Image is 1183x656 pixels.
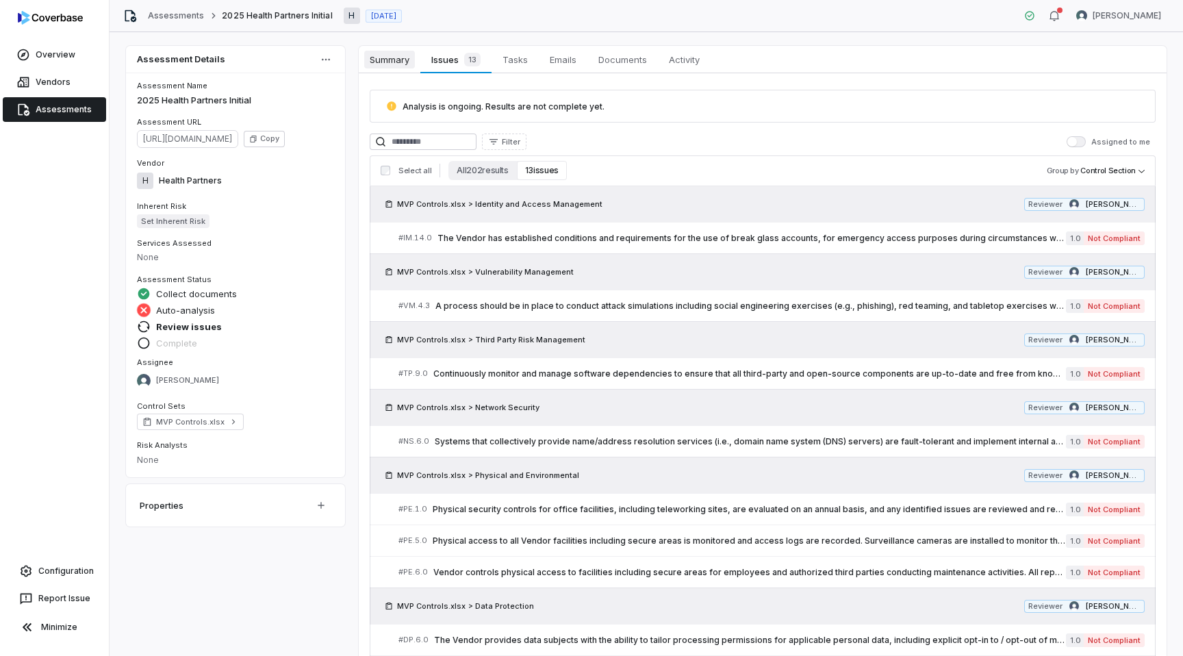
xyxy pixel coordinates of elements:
[148,10,204,21] a: Assessments
[663,51,705,68] span: Activity
[398,233,432,243] span: # IM.14.0
[497,51,533,68] span: Tasks
[1086,403,1141,413] span: [PERSON_NAME]
[426,50,485,69] span: Issues
[137,201,186,211] span: Inherent Risk
[1028,335,1063,345] span: Reviewer
[397,402,539,413] span: MVP Controls.xlsx > Network Security
[156,337,197,349] span: Complete
[137,252,159,262] span: None
[159,175,222,186] span: Health Partners
[1047,166,1079,175] span: Group by
[1066,299,1084,313] span: 1.0
[137,158,164,168] span: Vendor
[433,504,1066,515] span: Physical security controls for office facilities, including teleworking sites, are evaluated on a...
[137,275,212,284] span: Assessment Status
[137,55,225,64] span: Assessment Details
[1076,10,1087,21] img: Sayantan Bhattacherjee avatar
[381,166,390,175] input: Select all
[398,166,431,176] span: Select all
[1028,199,1063,210] span: Reviewer
[137,440,188,450] span: Risk Analysts
[502,137,520,147] span: Filter
[137,117,201,127] span: Assessment URL
[448,161,516,180] button: All 202 results
[544,51,582,68] span: Emails
[437,233,1066,244] span: The Vendor has established conditions and requirements for the use of break glass accounts, for e...
[1084,231,1145,245] span: Not Compliant
[397,334,585,345] span: MVP Controls.xlsx > Third Party Risk Management
[1084,503,1145,516] span: Not Compliant
[1084,367,1145,381] span: Not Compliant
[1069,267,1079,277] img: Tomo Majima avatar
[398,368,428,379] span: # TP.9.0
[364,51,415,68] span: Summary
[5,559,103,583] a: Configuration
[1066,435,1084,449] span: 1.0
[3,70,106,94] a: Vendors
[464,53,481,66] span: 13
[403,101,605,112] span: Analysis is ongoing. Results are not complete yet.
[137,94,334,108] p: 2025 Health Partners Initial
[1066,633,1084,647] span: 1.0
[398,494,1145,525] a: #PE.1.0Physical security controls for office facilities, including teleworking sites, are evaluat...
[137,401,186,411] span: Control Sets
[433,567,1066,578] span: Vendor controls physical access to facilities including secure areas for employees and authorized...
[1066,503,1084,516] span: 1.0
[398,535,427,546] span: # PE.5.0
[137,357,173,367] span: Assignee
[1067,136,1150,147] label: Assigned to me
[397,470,579,481] span: MVP Controls.xlsx > Physical and Environmental
[1086,199,1141,210] span: [PERSON_NAME]
[1028,403,1063,413] span: Reviewer
[1069,601,1079,611] img: Tomo Majima avatar
[433,368,1066,379] span: Continuously monitor and manage software dependencies to ensure that all third-party and open-sou...
[3,97,106,122] a: Assessments
[222,10,332,21] span: 2025 Health Partners Initial
[1086,601,1141,611] span: [PERSON_NAME]
[1086,335,1141,345] span: [PERSON_NAME]
[1086,470,1141,481] span: [PERSON_NAME]
[398,504,427,514] span: # PE.1.0
[156,304,215,316] span: Auto-analysis
[398,301,430,311] span: # VM.4.3
[5,586,103,611] button: Report Issue
[5,614,103,641] button: Minimize
[133,166,226,195] button: HHealth Partners
[1067,136,1086,147] button: Assigned to me
[137,455,159,465] span: None
[517,161,567,180] button: 13 issues
[3,42,106,67] a: Overview
[435,436,1066,447] span: Systems that collectively provide name/address resolution services (i.e., domain name system (DNS...
[156,416,225,427] span: MVP Controls.xlsx
[1069,470,1079,480] img: Tomo Majima avatar
[1069,403,1079,412] img: Tomo Majima avatar
[398,635,429,645] span: # DP.6.0
[1084,299,1145,313] span: Not Compliant
[398,625,1145,655] a: #DP.6.0The Vendor provides data subjects with the ability to tailor processing permissions for ap...
[1028,267,1063,277] span: Reviewer
[156,288,237,300] span: Collect documents
[433,535,1066,546] span: Physical access to all Vendor facilities including secure areas is monitored and access logs are ...
[1066,367,1084,381] span: 1.0
[137,238,212,248] span: Services Assessed
[1066,566,1084,579] span: 1.0
[1066,534,1084,548] span: 1.0
[244,131,285,147] button: Copy
[1068,5,1169,26] button: Sayantan Bhattacherjee avatar[PERSON_NAME]
[1084,633,1145,647] span: Not Compliant
[397,601,534,611] span: MVP Controls.xlsx > Data Protection
[1093,10,1161,21] span: [PERSON_NAME]
[1084,566,1145,579] span: Not Compliant
[593,51,652,68] span: Documents
[435,301,1066,312] span: A process should be in place to conduct attack simulations including social engineering exercises...
[398,290,1145,321] a: #VM.4.3A process should be in place to conduct attack simulations including social engineering ex...
[1084,534,1145,548] span: Not Compliant
[398,567,428,577] span: # PE.6.0
[482,134,526,150] button: Filter
[398,358,1145,389] a: #TP.9.0Continuously monitor and manage software dependencies to ensure that all third-party and o...
[1028,601,1063,611] span: Reviewer
[371,11,396,21] span: [DATE]
[137,414,244,430] a: MVP Controls.xlsx
[398,436,429,446] span: # NS.6.0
